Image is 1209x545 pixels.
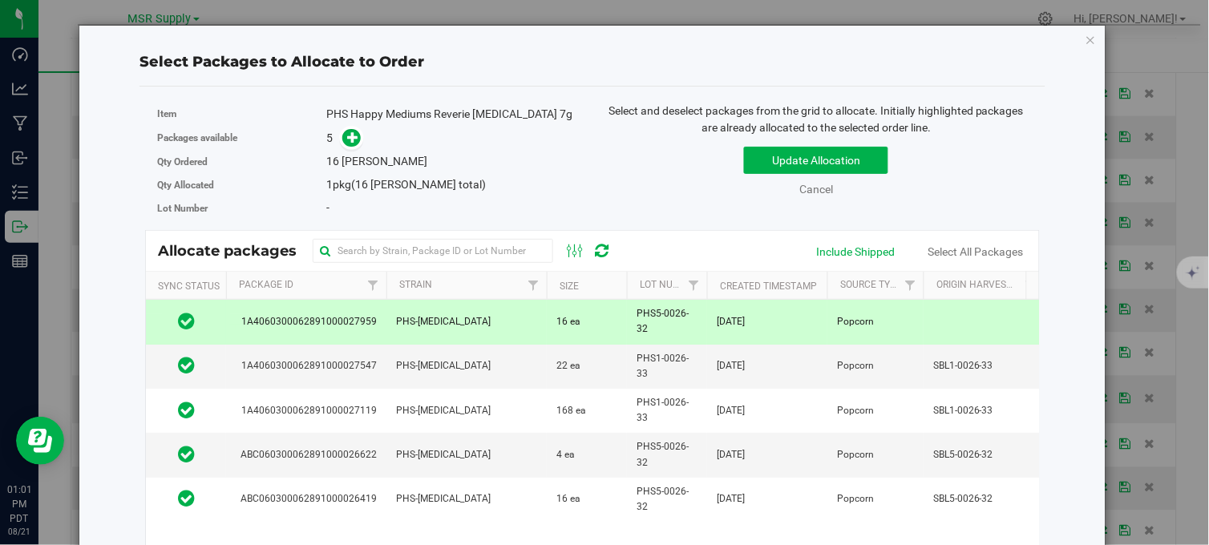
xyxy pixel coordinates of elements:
span: 1A4060300062891000027119 [236,403,377,418]
a: Lot Number [641,279,698,290]
a: Filter [360,272,386,299]
span: PHS5-0026-32 [637,306,697,337]
span: [DATE] [717,314,745,329]
span: [PERSON_NAME] [342,155,427,168]
a: Origin Harvests [937,279,1018,290]
span: In Sync [178,354,195,377]
span: PHS1-0026-33 [637,395,697,426]
label: Packages available [157,131,326,145]
span: In Sync [178,310,195,333]
span: SBL1-0026-33 [933,403,993,418]
span: PHS-[MEDICAL_DATA] [396,314,491,329]
span: [DATE] [717,491,745,507]
span: [DATE] [717,358,745,373]
a: Sync Status [159,281,220,292]
a: Created Timestamp [721,281,818,292]
iframe: Resource center [16,417,64,465]
span: Popcorn [837,403,874,418]
span: PHS5-0026-32 [637,439,697,470]
div: PHS Happy Mediums Reverie [MEDICAL_DATA] 7g [326,106,580,123]
span: pkg [326,178,486,191]
span: SBL1-0026-33 [933,358,993,373]
input: Search by Strain, Package ID or Lot Number [313,239,553,263]
span: 22 ea [556,358,580,373]
span: 16 ea [556,491,580,507]
span: (16 [PERSON_NAME] total) [351,178,486,191]
span: PHS5-0026-32 [637,484,697,515]
div: Select Packages to Allocate to Order [139,51,1046,73]
span: - [326,201,330,214]
label: Qty Ordered [157,155,326,169]
span: Select and deselect packages from the grid to allocate. Initially highlighted packages are alread... [609,104,1024,134]
span: Popcorn [837,491,874,507]
span: Popcorn [837,358,874,373]
span: 1 [326,178,333,191]
a: Filter [897,272,924,299]
span: 1A4060300062891000027959 [236,314,377,329]
span: In Sync [178,443,195,466]
button: Update Allocation [744,147,888,174]
span: 16 [326,155,339,168]
label: Item [157,107,326,121]
a: Package Id [240,279,294,290]
a: Strain [400,279,433,290]
span: 16 ea [556,314,580,329]
span: Popcorn [837,447,874,462]
span: 4 ea [556,447,575,462]
span: In Sync [178,487,195,510]
span: SBL5-0026-32 [933,491,993,507]
span: [DATE] [717,403,745,418]
label: Qty Allocated [157,178,326,192]
span: 1A4060300062891000027547 [236,358,377,373]
span: Allocate packages [158,242,313,260]
a: Size [560,281,580,292]
span: SBL5-0026-32 [933,447,993,462]
a: Filter [681,272,707,299]
span: 5 [326,131,333,144]
span: ABC060300062891000026419 [235,491,377,507]
span: In Sync [178,399,195,422]
span: PHS-[MEDICAL_DATA] [396,491,491,507]
label: Lot Number [157,201,326,216]
span: Popcorn [837,314,874,329]
a: Filter [520,272,547,299]
span: PHS-[MEDICAL_DATA] [396,358,491,373]
a: Cancel [799,183,833,196]
span: PHS-[MEDICAL_DATA] [396,447,491,462]
span: [DATE] [717,447,745,462]
span: ABC060300062891000026622 [235,447,377,462]
span: PHS1-0026-33 [637,351,697,381]
span: PHS-[MEDICAL_DATA] [396,403,491,418]
div: Include Shipped [816,244,895,260]
a: Select All Packages [928,245,1024,258]
a: Source Type [841,279,903,290]
span: 168 ea [556,403,586,418]
a: Filter [1017,272,1044,299]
